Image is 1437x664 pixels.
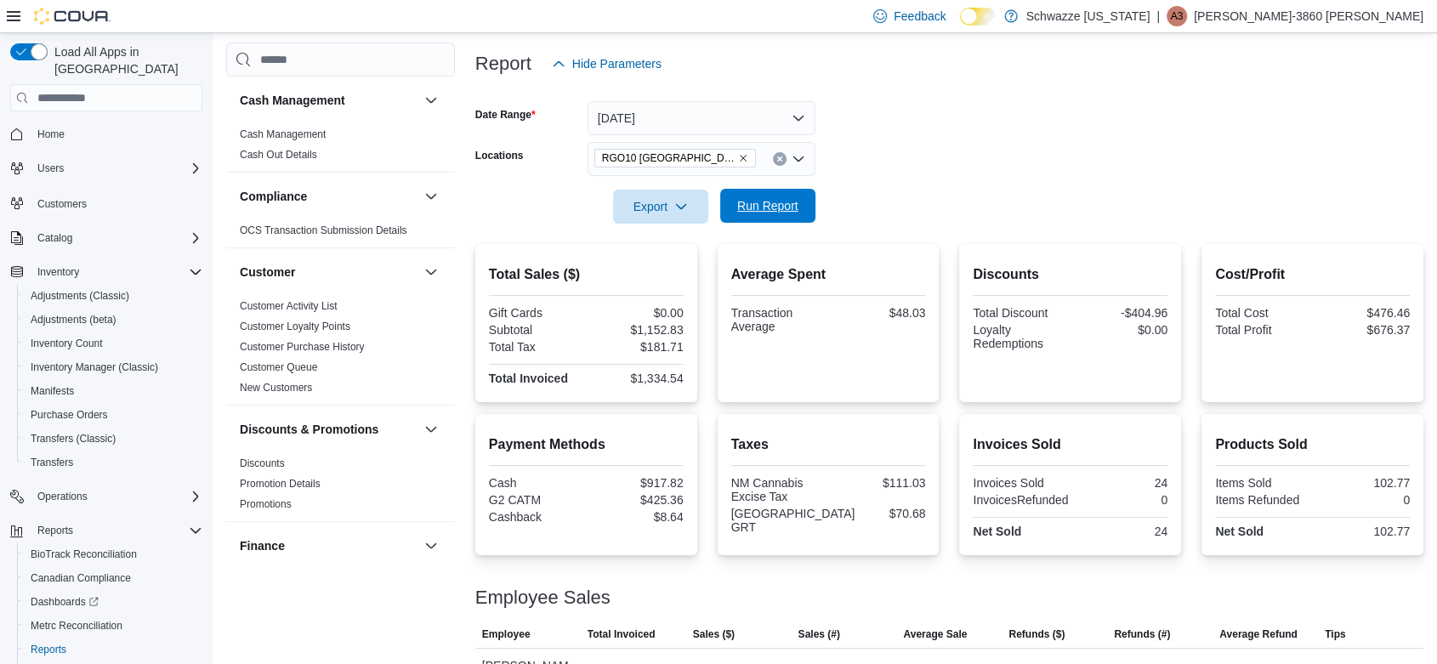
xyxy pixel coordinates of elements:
button: Operations [31,486,94,507]
div: Finance [226,570,455,617]
span: Export [623,190,698,224]
div: Gift Cards [489,306,582,320]
div: InvoicesRefunded [973,493,1068,507]
span: Sales ($) [693,627,735,641]
span: Average Sale [903,627,967,641]
h2: Invoices Sold [973,434,1167,455]
h2: Average Spent [731,264,926,285]
strong: Total Invoiced [489,372,568,385]
h2: Taxes [731,434,926,455]
span: Customer Queue [240,360,317,374]
span: Hide Parameters [572,55,662,72]
a: New Customers [240,382,312,394]
button: Adjustments (beta) [17,308,209,332]
p: | [1156,6,1160,26]
span: Feedback [894,8,946,25]
span: Home [31,123,202,145]
a: Cash Management [240,128,326,140]
a: Metrc Reconciliation [24,616,129,636]
span: Adjustments (beta) [24,309,202,330]
button: Compliance [421,186,441,207]
span: Load All Apps in [GEOGRAPHIC_DATA] [48,43,202,77]
span: Manifests [24,381,202,401]
button: Reports [31,520,80,541]
span: Purchase Orders [24,405,202,425]
h3: Customer [240,264,295,281]
a: Adjustments (beta) [24,309,123,330]
button: Reports [3,519,209,542]
h2: Payment Methods [489,434,684,455]
h2: Discounts [973,264,1167,285]
span: Customers [37,197,87,211]
span: Users [37,162,64,175]
span: OCS Transaction Submission Details [240,224,407,237]
button: Transfers [17,451,209,474]
span: Sales (#) [798,627,840,641]
div: Total Discount [973,306,1066,320]
span: Inventory [37,265,79,279]
span: Employee [482,627,531,641]
span: Transfers [31,456,73,469]
div: 24 [1074,476,1167,490]
span: Tips [1325,627,1345,641]
button: [DATE] [588,101,815,135]
h3: Employee Sales [475,587,611,608]
span: Customer Purchase History [240,340,365,354]
div: $1,334.54 [589,372,683,385]
div: Customer [226,296,455,405]
button: Customer [240,264,417,281]
div: -$404.96 [1074,306,1167,320]
div: Cash [489,476,582,490]
p: Schwazze [US_STATE] [1026,6,1150,26]
span: Transfers [24,452,202,473]
div: NM Cannabis Excise Tax [731,476,825,503]
div: 102.77 [1316,525,1410,538]
span: Adjustments (Classic) [24,286,202,306]
a: Inventory Manager (Classic) [24,357,165,377]
span: RGO10 [GEOGRAPHIC_DATA] [602,150,735,167]
div: Transaction Average [731,306,825,333]
button: Inventory [3,260,209,284]
div: $48.03 [832,306,925,320]
h3: Finance [240,537,285,554]
button: Transfers (Classic) [17,427,209,451]
button: Metrc Reconciliation [17,614,209,638]
h3: Compliance [240,188,307,205]
a: Dashboards [17,590,209,614]
span: Adjustments (beta) [31,313,116,326]
a: Discounts [240,457,285,469]
span: Inventory Manager (Classic) [24,357,202,377]
span: GL Account Totals [240,573,321,587]
span: Operations [31,486,202,507]
a: Reports [24,639,73,660]
button: Cash Management [240,92,417,109]
span: Home [37,128,65,141]
span: Catalog [31,228,202,248]
span: Dashboards [24,592,202,612]
a: Inventory Count [24,333,110,354]
button: Remove RGO10 Santa Fe from selection in this group [738,153,748,163]
span: Reports [24,639,202,660]
span: BioTrack Reconciliation [24,544,202,565]
h2: Cost/Profit [1215,264,1410,285]
strong: Net Sold [1215,525,1264,538]
button: Home [3,122,209,146]
p: [PERSON_NAME]-3860 [PERSON_NAME] [1194,6,1423,26]
button: Finance [421,536,441,556]
div: Loyalty Redemptions [973,323,1066,350]
div: $917.82 [589,476,683,490]
div: $181.71 [589,340,683,354]
button: Catalog [31,228,79,248]
span: Discounts [240,457,285,470]
span: Canadian Compliance [31,571,131,585]
span: Inventory Manager (Classic) [31,360,158,374]
button: Canadian Compliance [17,566,209,590]
span: Adjustments (Classic) [31,289,129,303]
a: Cash Out Details [240,149,317,161]
span: Customer Loyalty Points [240,320,350,333]
div: $476.46 [1316,306,1410,320]
span: Promotion Details [240,477,321,491]
h2: Total Sales ($) [489,264,684,285]
a: Customers [31,194,94,214]
a: BioTrack Reconciliation [24,544,144,565]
